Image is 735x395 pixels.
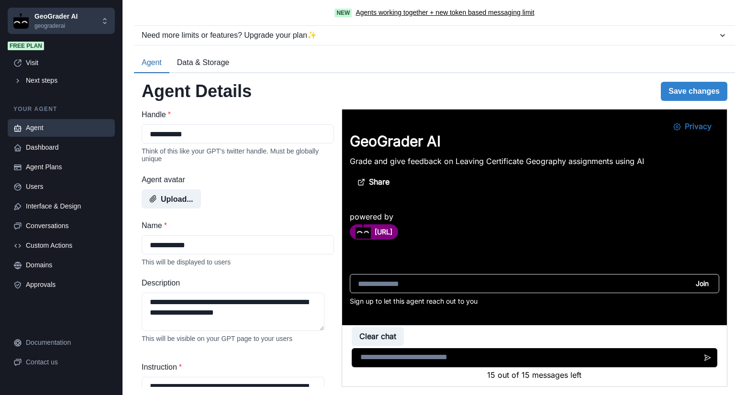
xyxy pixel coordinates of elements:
[26,260,109,270] div: Domains
[142,362,328,373] label: Instruction
[142,109,328,121] label: Handle
[8,8,115,34] button: Chakra UIGeoGrader AIgeograderai
[142,335,334,342] div: This will be visible on your GPT page to your users
[34,22,78,30] p: geograderai
[8,42,44,50] span: Free plan
[8,334,115,351] a: Documentation
[26,221,109,231] div: Conversations
[134,26,735,45] button: Need more limits or features? Upgrade your plan✨
[26,280,109,290] div: Approvals
[26,76,109,86] div: Next steps
[323,8,377,27] button: Privacy Settings
[342,110,727,386] iframe: Agent Chat
[8,187,377,196] div: Sign up to let this agent reach out to you
[13,13,29,29] img: Chakra UI
[34,11,78,22] p: GeoGrader AI
[8,105,115,113] p: Your agent
[142,81,252,101] h2: Agent Details
[26,201,109,211] div: Interface & Design
[26,123,109,133] div: Agent
[26,357,109,367] div: Contact us
[142,277,328,289] label: Description
[661,82,727,101] button: Save changes
[26,241,109,251] div: Custom Actions
[356,8,534,18] a: Agents working together + new token based messaging limit
[10,260,375,271] p: 15 out of 15 messages left
[142,30,718,41] div: Need more limits or features? Upgrade your plan ✨
[169,53,237,73] button: Data & Storage
[142,189,201,208] button: Upload...
[142,220,328,231] label: Name
[142,258,334,266] div: This will be displayed to users
[356,239,375,258] button: Send message
[334,9,352,17] span: New
[26,338,109,348] div: Documentation
[26,143,109,153] div: Dashboard
[142,174,328,186] label: Agent avatar
[348,167,372,181] button: Join
[26,58,109,68] div: Visit
[26,182,109,192] div: Users
[26,162,109,172] div: Agent Plans
[10,218,62,237] button: Clear chat
[142,147,334,163] div: Think of this like your GPT's twitter handle. Must be globally unique
[134,53,169,73] button: Agent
